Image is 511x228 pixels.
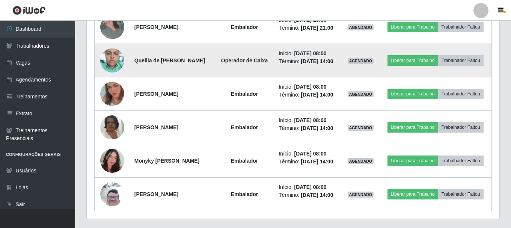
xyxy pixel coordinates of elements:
[387,156,438,166] button: Liberar para Trabalho
[134,191,178,197] strong: [PERSON_NAME]
[231,191,258,197] strong: Embalador
[100,168,124,221] img: 1746914016016.jpeg
[100,106,124,149] img: 1676496034794.jpeg
[348,125,374,131] span: AGENDADO
[438,89,484,99] button: Trabalhador Faltou
[387,122,438,133] button: Liberar para Trabalho
[301,58,333,64] time: [DATE] 14:00
[294,184,326,190] time: [DATE] 08:00
[279,91,337,99] li: Término:
[279,158,337,166] li: Término:
[387,189,438,199] button: Liberar para Trabalho
[279,150,337,158] li: Início:
[134,24,178,30] strong: [PERSON_NAME]
[134,158,199,164] strong: Monyky [PERSON_NAME]
[100,15,124,39] img: 1752719654898.jpeg
[438,22,484,32] button: Trabalhador Faltou
[348,24,374,30] span: AGENDADO
[438,156,484,166] button: Trabalhador Faltou
[438,189,484,199] button: Trabalhador Faltou
[301,159,333,165] time: [DATE] 14:00
[348,158,374,164] span: AGENDADO
[279,191,337,199] li: Término:
[100,44,124,76] img: 1746725446960.jpeg
[294,151,326,157] time: [DATE] 08:00
[231,158,258,164] strong: Embalador
[301,25,333,31] time: [DATE] 21:00
[134,57,205,63] strong: Queilla de [PERSON_NAME]
[438,55,484,66] button: Trabalhador Faltou
[348,58,374,64] span: AGENDADO
[134,91,178,97] strong: [PERSON_NAME]
[348,192,374,198] span: AGENDADO
[279,24,337,32] li: Término:
[301,92,333,98] time: [DATE] 14:00
[221,57,268,63] strong: Operador de Caixa
[100,72,124,115] img: 1699494731109.jpeg
[279,183,337,191] li: Início:
[294,84,326,90] time: [DATE] 08:00
[348,91,374,97] span: AGENDADO
[134,124,178,130] strong: [PERSON_NAME]
[387,55,438,66] button: Liberar para Trabalho
[231,91,258,97] strong: Embalador
[279,83,337,91] li: Início:
[231,124,258,130] strong: Embalador
[231,24,258,30] strong: Embalador
[100,139,124,182] img: 1732469609290.jpeg
[294,117,326,123] time: [DATE] 08:00
[438,122,484,133] button: Trabalhador Faltou
[301,192,333,198] time: [DATE] 14:00
[12,6,46,15] img: CoreUI Logo
[279,116,337,124] li: Início:
[279,124,337,132] li: Término:
[279,57,337,65] li: Término:
[387,89,438,99] button: Liberar para Trabalho
[301,125,333,131] time: [DATE] 14:00
[279,50,337,57] li: Início:
[294,50,326,56] time: [DATE] 08:00
[387,22,438,32] button: Liberar para Trabalho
